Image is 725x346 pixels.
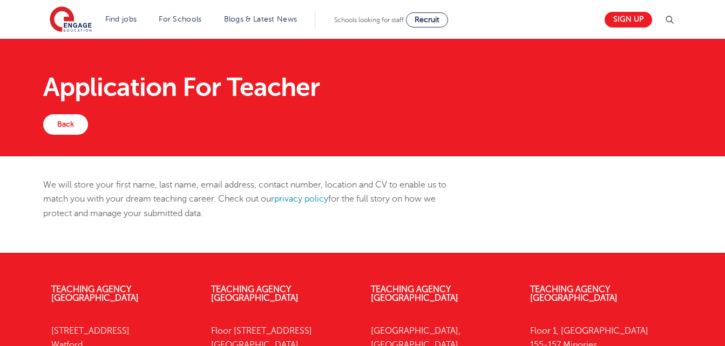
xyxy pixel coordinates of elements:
a: Recruit [406,12,448,27]
a: For Schools [159,15,201,23]
h1: Application For Teacher [43,74,682,100]
a: Teaching Agency [GEOGRAPHIC_DATA] [530,285,618,303]
a: Teaching Agency [GEOGRAPHIC_DATA] [371,285,458,303]
span: Schools looking for staff [334,16,404,24]
a: Sign up [605,12,652,27]
a: Teaching Agency [GEOGRAPHIC_DATA] [51,285,139,303]
p: We will store your first name, last name, email address, contact number, location and CV to enabl... [43,178,464,220]
span: Recruit [415,16,439,24]
a: Blogs & Latest News [224,15,297,23]
a: Back [43,114,88,135]
a: Teaching Agency [GEOGRAPHIC_DATA] [211,285,299,303]
a: privacy policy [274,194,328,204]
img: Engage Education [50,6,92,33]
a: Find jobs [105,15,137,23]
